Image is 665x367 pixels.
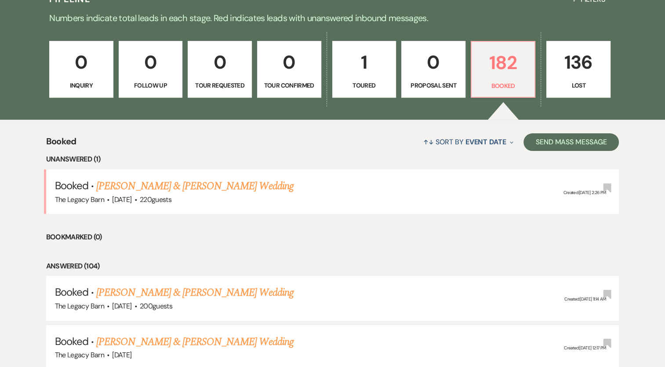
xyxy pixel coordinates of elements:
[96,285,293,301] a: [PERSON_NAME] & [PERSON_NAME] Wedding
[423,137,434,147] span: ↑↓
[49,41,113,98] a: 0Inquiry
[401,41,465,98] a: 0Proposal Sent
[263,81,316,90] p: Tour Confirmed
[193,48,246,77] p: 0
[46,231,619,243] li: Bookmarked (0)
[420,130,516,154] button: Sort By Event Date
[16,11,649,25] p: Numbers indicate total leads in each stage. Red indicates leads with unanswered inbound messages.
[523,133,619,151] button: Send Mass Message
[193,81,246,90] p: Tour Requested
[55,81,108,90] p: Inquiry
[55,48,108,77] p: 0
[332,41,396,98] a: 1Toured
[564,296,606,302] span: Created: [DATE] 11:14 AM
[55,301,104,311] span: The Legacy Barn
[124,48,177,77] p: 0
[471,41,536,98] a: 182Booked
[55,350,104,360] span: The Legacy Barn
[552,48,605,77] p: 136
[55,195,104,204] span: The Legacy Barn
[46,261,619,272] li: Answered (104)
[124,81,177,90] p: Follow Up
[112,350,131,360] span: [DATE]
[119,41,183,98] a: 0Follow Up
[140,195,171,204] span: 220 guests
[552,81,605,90] p: Lost
[257,41,321,98] a: 0Tour Confirmed
[338,81,391,90] p: Toured
[407,48,460,77] p: 0
[338,48,391,77] p: 1
[188,41,252,98] a: 0Tour Requested
[96,334,293,350] a: [PERSON_NAME] & [PERSON_NAME] Wedding
[564,345,606,351] span: Created: [DATE] 12:17 PM
[46,154,619,165] li: Unanswered (1)
[263,48,316,77] p: 0
[112,195,131,204] span: [DATE]
[55,334,88,348] span: Booked
[112,301,131,311] span: [DATE]
[546,41,610,98] a: 136Lost
[407,81,460,90] p: Proposal Sent
[477,48,530,77] p: 182
[55,285,88,299] span: Booked
[563,190,606,195] span: Created: [DATE] 2:26 PM
[465,137,506,147] span: Event Date
[55,179,88,192] span: Booked
[477,81,530,91] p: Booked
[46,135,76,154] span: Booked
[96,178,293,194] a: [PERSON_NAME] & [PERSON_NAME] Wedding
[140,301,172,311] span: 200 guests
